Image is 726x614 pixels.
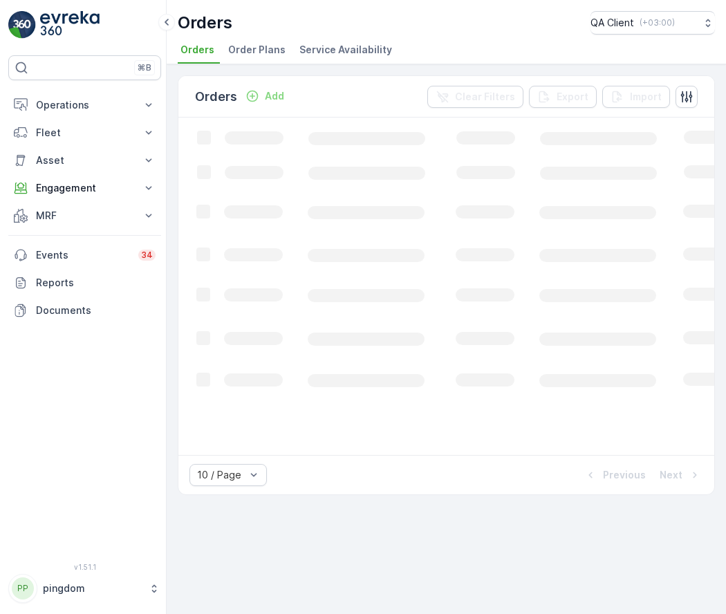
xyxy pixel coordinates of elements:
[658,467,703,483] button: Next
[590,16,634,30] p: QA Client
[36,126,133,140] p: Fleet
[8,147,161,174] button: Asset
[299,43,392,57] span: Service Availability
[427,86,523,108] button: Clear Filters
[265,89,284,103] p: Add
[180,43,214,57] span: Orders
[8,269,161,297] a: Reports
[178,12,232,34] p: Orders
[138,62,151,73] p: ⌘B
[8,91,161,119] button: Operations
[36,153,133,167] p: Asset
[36,209,133,223] p: MRF
[40,11,100,39] img: logo_light-DOdMpM7g.png
[630,90,662,104] p: Import
[602,86,670,108] button: Import
[590,11,715,35] button: QA Client(+03:00)
[8,563,161,571] span: v 1.51.1
[36,248,130,262] p: Events
[582,467,647,483] button: Previous
[43,582,142,595] p: pingdom
[557,90,588,104] p: Export
[36,181,133,195] p: Engagement
[12,577,34,599] div: PP
[8,174,161,202] button: Engagement
[141,250,153,261] p: 34
[195,87,237,106] p: Orders
[8,297,161,324] a: Documents
[455,90,515,104] p: Clear Filters
[36,98,133,112] p: Operations
[8,119,161,147] button: Fleet
[8,202,161,230] button: MRF
[8,241,161,269] a: Events34
[8,11,36,39] img: logo
[36,304,156,317] p: Documents
[36,276,156,290] p: Reports
[603,468,646,482] p: Previous
[660,468,682,482] p: Next
[8,574,161,603] button: PPpingdom
[228,43,286,57] span: Order Plans
[640,17,675,28] p: ( +03:00 )
[240,88,290,104] button: Add
[529,86,597,108] button: Export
